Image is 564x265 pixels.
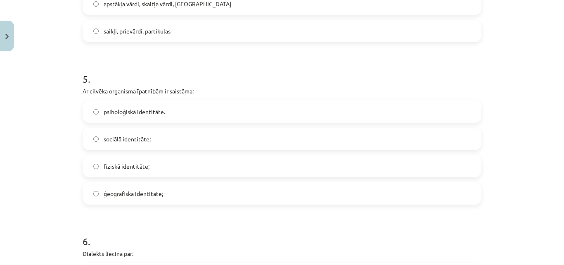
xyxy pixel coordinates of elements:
[93,191,99,196] input: ģeogrāfiskā identitāte;
[104,135,151,143] span: sociālā identitāte;
[93,29,99,34] input: saikļi, prievārdi, partikulas
[5,34,9,39] img: icon-close-lesson-0947bae3869378f0d4975bcd49f059093ad1ed9edebbc8119c70593378902aed.svg
[93,1,99,7] input: apstākļa vārdi, skaitļa vārdi, [GEOGRAPHIC_DATA]
[83,221,481,247] h1: 6 .
[104,162,149,171] span: fiziskā identitāte;
[104,189,163,198] span: ģeogrāfiskā identitāte;
[104,27,171,36] span: saikļi, prievārdi, partikulas
[83,87,481,95] p: Ar cilvēka organisma īpatnībām ir saistāma:
[93,109,99,115] input: psiholoģiskā identitāte.
[83,59,481,84] h1: 5 .
[93,136,99,142] input: sociālā identitāte;
[93,164,99,169] input: fiziskā identitāte;
[104,107,165,116] span: psiholoģiskā identitāte.
[83,249,481,258] p: Dialekts liecina par:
